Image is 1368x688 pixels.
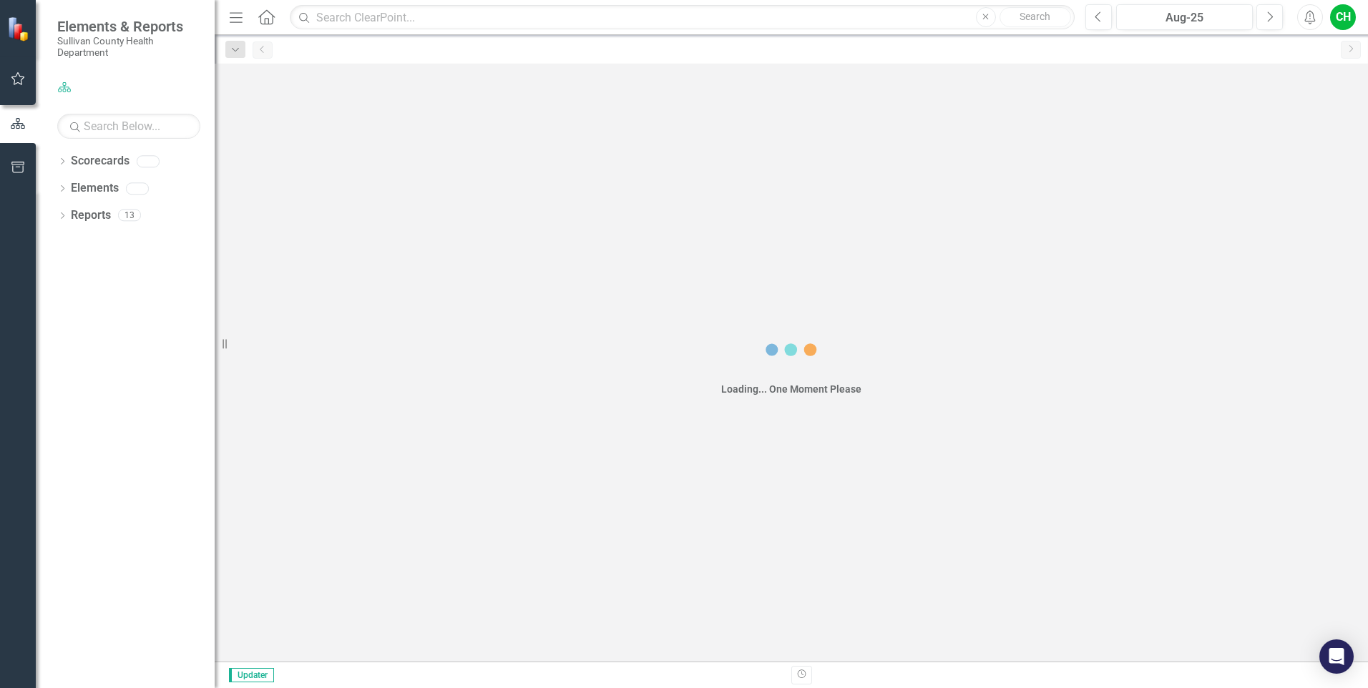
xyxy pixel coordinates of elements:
div: Loading... One Moment Please [721,382,861,396]
input: Search ClearPoint... [290,5,1075,30]
button: Aug-25 [1116,4,1253,30]
small: Sullivan County Health Department [57,35,200,59]
button: Search [1000,7,1071,27]
span: Elements & Reports [57,18,200,35]
span: Search [1020,11,1050,22]
a: Reports [71,207,111,224]
span: Updater [229,668,274,682]
img: ClearPoint Strategy [7,16,33,41]
button: CH [1330,4,1356,30]
div: Aug-25 [1121,9,1248,26]
div: Open Intercom Messenger [1319,639,1354,674]
div: 13 [118,210,141,222]
a: Elements [71,180,119,197]
input: Search Below... [57,114,200,139]
a: Scorecards [71,153,130,169]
